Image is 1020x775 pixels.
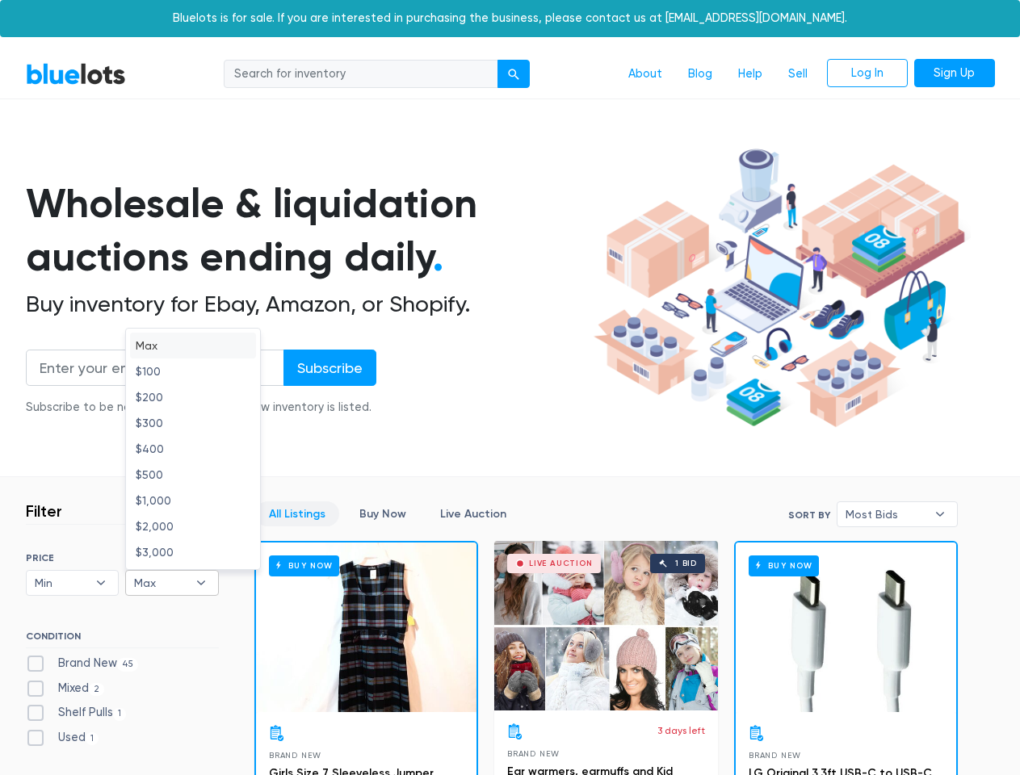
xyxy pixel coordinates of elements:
[588,141,971,435] img: hero-ee84e7d0318cb26816c560f6b4441b76977f77a177738b4e94f68c95b2b83dbb.png
[255,501,339,526] a: All Listings
[130,462,256,488] li: $500
[675,59,725,90] a: Blog
[84,571,118,595] b: ▾
[749,555,819,576] h6: Buy Now
[130,333,256,358] li: Max
[426,501,520,526] a: Live Auction
[26,350,284,386] input: Enter your email address
[130,410,256,436] li: $300
[923,502,957,526] b: ▾
[113,708,127,721] span: 1
[914,59,995,88] a: Sign Up
[26,62,126,86] a: BlueLots
[130,384,256,410] li: $200
[26,729,99,747] label: Used
[529,559,593,568] div: Live Auction
[130,358,256,384] li: $100
[494,541,718,710] a: Live Auction 1 bid
[26,177,588,284] h1: Wholesale & liquidation auctions ending daily
[117,658,139,671] span: 45
[26,704,127,722] label: Shelf Pulls
[269,751,321,760] span: Brand New
[26,552,219,563] h6: PRICE
[134,571,187,595] span: Max
[256,542,476,712] a: Buy Now
[26,501,62,521] h3: Filter
[86,732,99,745] span: 1
[26,630,219,648] h6: CONDITION
[224,60,498,89] input: Search for inventory
[615,59,675,90] a: About
[433,232,443,281] span: .
[26,655,139,672] label: Brand New
[130,436,256,462] li: $400
[130,513,256,539] li: $2,000
[788,508,830,522] label: Sort By
[89,683,105,696] span: 2
[846,502,926,526] span: Most Bids
[269,555,339,576] h6: Buy Now
[657,723,705,738] p: 3 days left
[725,59,775,90] a: Help
[736,542,956,712] a: Buy Now
[775,59,821,90] a: Sell
[507,749,560,758] span: Brand New
[749,751,801,760] span: Brand New
[26,680,105,697] label: Mixed
[675,559,697,568] div: 1 bid
[346,501,420,526] a: Buy Now
[35,571,88,595] span: Min
[827,59,908,88] a: Log In
[130,488,256,513] li: $1,000
[283,350,376,386] input: Subscribe
[184,571,218,595] b: ▾
[26,291,588,318] h2: Buy inventory for Ebay, Amazon, or Shopify.
[130,539,256,565] li: $3,000
[26,399,376,417] div: Subscribe to be notified via email when new inventory is listed.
